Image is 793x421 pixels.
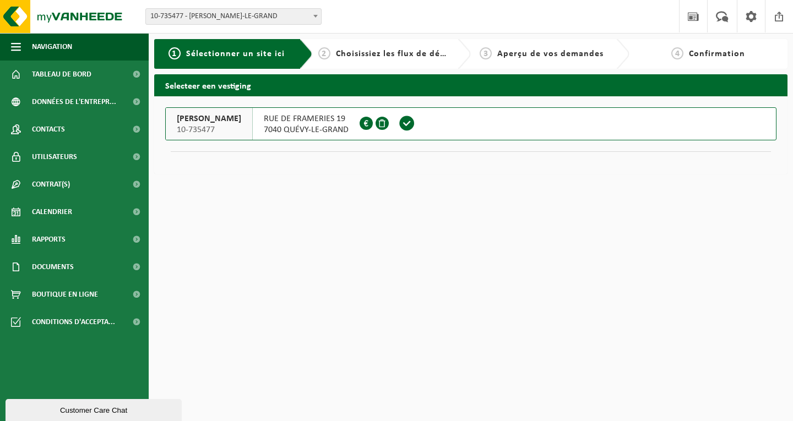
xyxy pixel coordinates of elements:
span: Navigation [32,33,72,61]
span: Confirmation [689,50,745,58]
span: 4 [671,47,683,59]
span: Contrat(s) [32,171,70,198]
span: 1 [169,47,181,59]
span: 3 [480,47,492,59]
span: Sélectionner un site ici [186,50,285,58]
span: 10-735477 - DUBOIS VINCENT - QUÉVY-LE-GRAND [145,8,322,25]
span: Aperçu de vos demandes [497,50,604,58]
span: 10-735477 [177,124,241,135]
span: 7040 QUÉVY-LE-GRAND [264,124,349,135]
span: Rapports [32,226,66,253]
span: Conditions d'accepta... [32,308,115,336]
h2: Selecteer een vestiging [154,74,787,96]
span: Contacts [32,116,65,143]
span: [PERSON_NAME] [177,113,241,124]
span: Données de l'entrepr... [32,88,116,116]
span: Tableau de bord [32,61,91,88]
span: 10-735477 - DUBOIS VINCENT - QUÉVY-LE-GRAND [146,9,321,24]
span: Choisissiez les flux de déchets et récipients [336,50,519,58]
span: RUE DE FRAMERIES 19 [264,113,349,124]
span: Boutique en ligne [32,281,98,308]
button: [PERSON_NAME] 10-735477 RUE DE FRAMERIES 197040 QUÉVY-LE-GRAND [165,107,776,140]
span: Utilisateurs [32,143,77,171]
span: 2 [318,47,330,59]
span: Calendrier [32,198,72,226]
iframe: chat widget [6,397,184,421]
span: Documents [32,253,74,281]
